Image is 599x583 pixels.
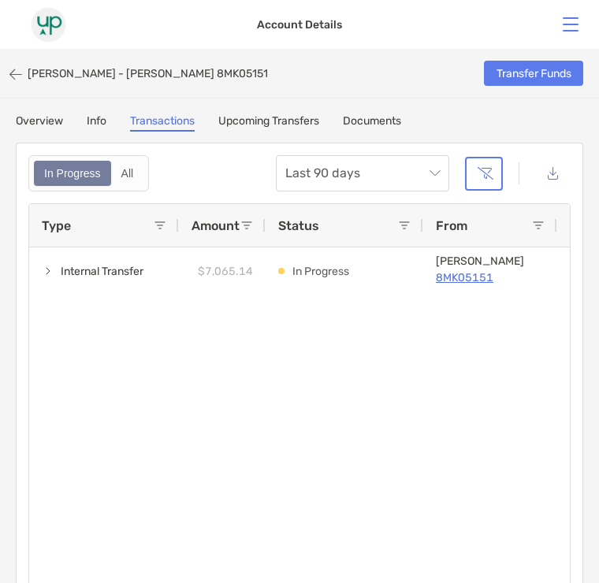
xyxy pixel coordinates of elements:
[61,258,143,284] span: Internal Transfer
[465,157,503,191] button: Clear filters
[130,114,195,132] a: Transactions
[257,18,342,32] div: Account Details
[192,218,240,233] span: Amount
[436,268,545,288] a: 8MK05151
[28,155,149,191] div: segmented control
[218,114,319,132] a: Upcoming Transfers
[436,218,467,233] span: From
[113,162,143,184] div: All
[28,67,268,80] p: [PERSON_NAME] - [PERSON_NAME] 8MK05151
[42,218,71,233] span: Type
[35,162,110,184] div: In Progress
[343,114,401,132] a: Documents
[285,156,440,191] span: Last 90 days
[13,7,84,43] img: Zoe Logo
[484,61,583,86] a: Transfer Funds
[278,218,319,233] span: Status
[16,114,63,132] a: Overview
[198,262,253,281] p: $7,065.14
[87,114,106,132] a: Info
[292,262,349,281] p: In Progress
[436,254,545,268] p: Roth IRA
